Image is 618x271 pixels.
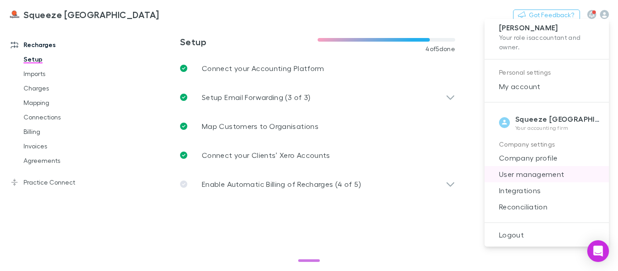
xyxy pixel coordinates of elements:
[492,81,602,92] span: My account
[492,229,602,240] span: Logout
[499,33,594,52] p: Your role is accountant and owner .
[492,201,602,212] span: Reconciliation
[492,169,602,180] span: User management
[499,67,594,78] p: Personal settings
[492,152,602,163] span: Company profile
[515,124,602,132] p: Your accounting firm
[499,139,594,150] p: Company settings
[492,185,602,196] span: Integrations
[499,23,594,33] p: [PERSON_NAME]
[587,240,609,262] div: Open Intercom Messenger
